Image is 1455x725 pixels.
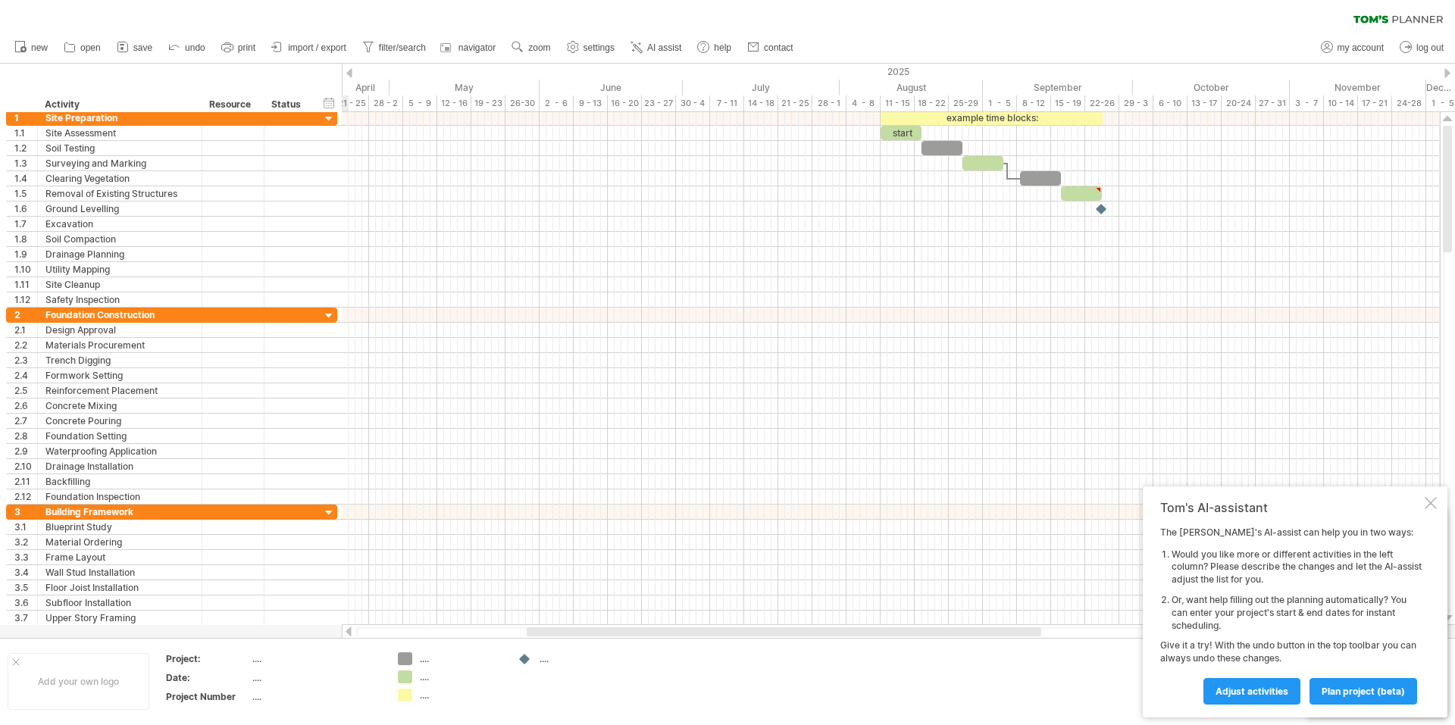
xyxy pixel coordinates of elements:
div: 6 - 10 [1153,95,1187,111]
div: 13 - 17 [1187,95,1222,111]
div: .... [420,670,502,683]
div: 3 - 7 [1290,95,1324,111]
div: Project: [166,652,249,665]
a: undo [164,38,210,58]
div: 8 - 12 [1017,95,1051,111]
div: Concrete Mixing [45,398,194,413]
div: Wall Stud Installation [45,565,194,580]
div: 30 - 4 [676,95,710,111]
a: AI assist [627,38,686,58]
div: Activity [45,97,193,112]
div: 10 - 14 [1324,95,1358,111]
div: Blueprint Study [45,520,194,534]
div: Formwork Setting [45,368,194,383]
span: navigator [458,42,496,53]
div: 2.6 [14,398,37,413]
div: Status [271,97,305,112]
a: import / export [268,38,351,58]
div: Removal of Existing Structures [45,186,194,201]
div: .... [252,671,380,684]
div: Building Framework [45,505,194,519]
a: log out [1396,38,1448,58]
div: 1.7 [14,217,37,231]
div: 20-24 [1222,95,1256,111]
div: The [PERSON_NAME]'s AI-assist can help you in two ways: Give it a try! With the undo button in th... [1160,527,1422,704]
div: 2.5 [14,383,37,398]
div: Site Cleanup [45,277,194,292]
div: 3.6 [14,595,37,610]
div: 29 - 3 [1119,95,1153,111]
a: filter/search [358,38,430,58]
div: 1 [14,111,37,125]
div: Date: [166,671,249,684]
div: 3.2 [14,535,37,549]
div: Drainage Installation [45,459,194,473]
div: Foundation Setting [45,429,194,443]
div: Material Ordering [45,535,194,549]
div: Excavation [45,217,194,231]
div: 2.1 [14,323,37,337]
span: help [714,42,731,53]
div: 14 - 18 [744,95,778,111]
div: 12 - 16 [437,95,471,111]
div: .... [252,652,380,665]
div: Foundation Inspection [45,489,194,504]
div: 1 - 5 [983,95,1017,111]
div: 2 - 6 [540,95,574,111]
div: Waterproofing Application [45,444,194,458]
span: settings [584,42,615,53]
span: my account [1338,42,1384,53]
div: 1.8 [14,232,37,246]
div: 21 - 25 [778,95,812,111]
div: 2.9 [14,444,37,458]
div: 1.4 [14,171,37,186]
a: contact [743,38,798,58]
div: Soil Testing [45,141,194,155]
div: 23 - 27 [642,95,676,111]
div: 19 - 23 [471,95,505,111]
div: Ground Levelling [45,202,194,216]
div: 3 [14,505,37,519]
div: 2.4 [14,368,37,383]
div: 9 - 13 [574,95,608,111]
div: 2.7 [14,414,37,428]
div: Subfloor Installation [45,595,194,610]
div: Surveying and Marking [45,156,194,170]
div: 2.8 [14,429,37,443]
div: Trench Digging [45,353,194,367]
span: plan project (beta) [1322,686,1405,697]
div: 26-30 [505,95,540,111]
div: 25-29 [949,95,983,111]
span: undo [185,42,205,53]
div: 28 - 2 [369,95,403,111]
div: Concrete Pouring [45,414,194,428]
div: Utility Mapping [45,262,194,277]
a: print [217,38,260,58]
a: zoom [508,38,555,58]
div: 7 - 11 [710,95,744,111]
li: Would you like more or different activities in the left column? Please describe the changes and l... [1172,548,1422,586]
div: September 2025 [983,80,1133,95]
div: 1.3 [14,156,37,170]
span: save [133,42,152,53]
div: Drainage Planning [45,247,194,261]
div: Soil Compaction [45,232,194,246]
div: Add your own logo [8,653,149,710]
div: 21 - 25 [335,95,369,111]
div: 4 - 8 [846,95,881,111]
div: 2.2 [14,338,37,352]
div: 2.12 [14,489,37,504]
div: 1.9 [14,247,37,261]
div: 3.7 [14,611,37,625]
div: 18 - 22 [915,95,949,111]
div: 16 - 20 [608,95,642,111]
div: 2.11 [14,474,37,489]
a: navigator [438,38,500,58]
span: print [238,42,255,53]
div: Floor Joist Installation [45,580,194,595]
div: Resource [209,97,255,112]
div: .... [420,652,502,665]
a: Adjust activities [1203,678,1300,705]
div: 17 - 21 [1358,95,1392,111]
div: May 2025 [390,80,540,95]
